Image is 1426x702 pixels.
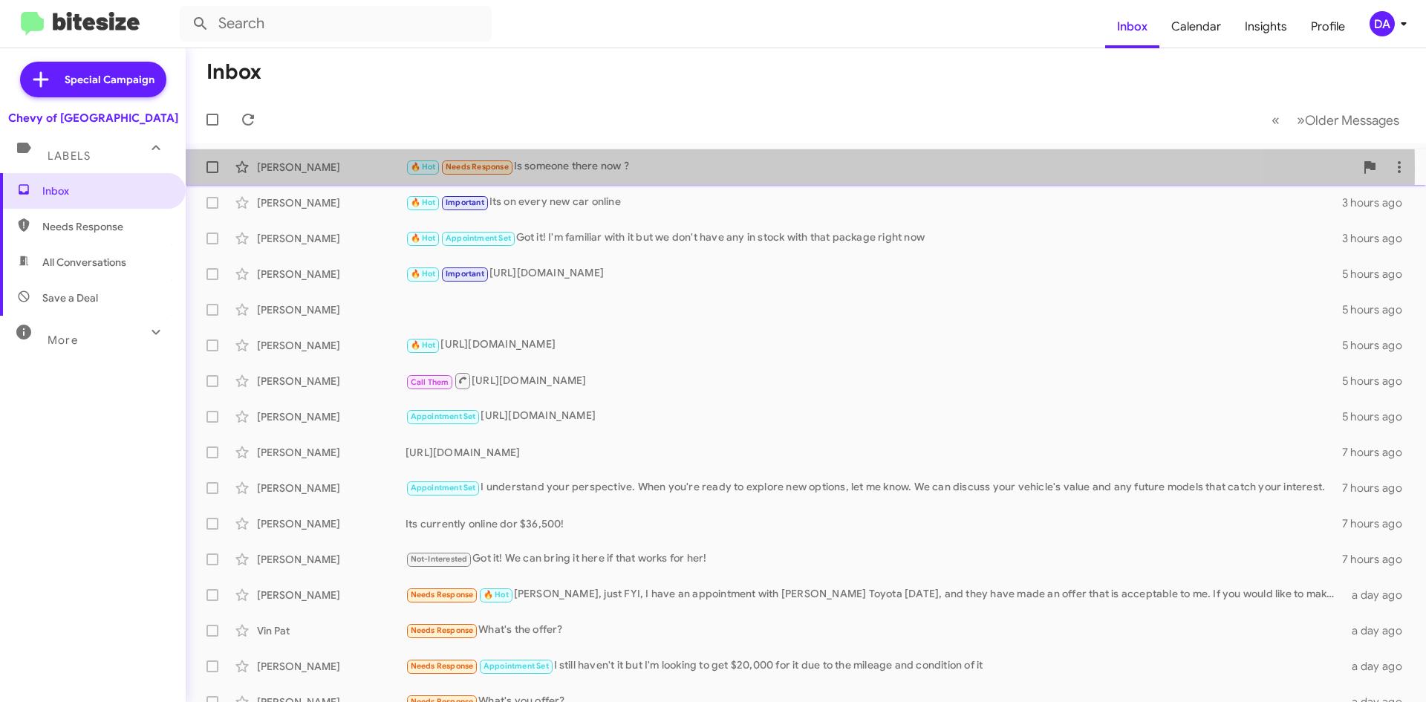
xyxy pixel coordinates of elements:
span: 🔥 Hot [411,340,436,350]
div: [PERSON_NAME] [257,338,406,353]
span: Appointment Set [446,233,511,243]
span: 🔥 Hot [411,198,436,207]
span: More [48,334,78,347]
div: 5 hours ago [1342,338,1414,353]
a: Special Campaign [20,62,166,97]
span: Needs Response [42,219,169,234]
span: Needs Response [446,162,509,172]
nav: Page navigation example [1263,105,1408,135]
div: [PERSON_NAME] [257,231,406,246]
span: Appointment Set [411,412,476,421]
span: 🔥 Hot [411,233,436,243]
span: 🔥 Hot [411,162,436,172]
div: [PERSON_NAME] [257,588,406,602]
div: [URL][DOMAIN_NAME] [406,265,1342,282]
div: [PERSON_NAME] [257,445,406,460]
div: [PERSON_NAME] [257,409,406,424]
div: 7 hours ago [1342,516,1414,531]
div: Got it! We can bring it here if that works for her! [406,550,1342,568]
a: Insights [1233,5,1299,48]
div: [PERSON_NAME] [257,374,406,389]
span: Special Campaign [65,72,154,87]
div: 7 hours ago [1342,481,1414,495]
span: Call Them [411,377,449,387]
div: 3 hours ago [1342,195,1414,210]
span: Appointment Set [411,483,476,493]
div: [PERSON_NAME], just FYI, I have an appointment with [PERSON_NAME] Toyota [DATE], and they have ma... [406,586,1343,603]
div: [PERSON_NAME] [257,160,406,175]
div: I understand your perspective. When you're ready to explore new options, let me know. We can disc... [406,479,1342,496]
a: Profile [1299,5,1357,48]
div: Its on every new car online [406,194,1342,211]
div: 5 hours ago [1342,409,1414,424]
span: Inbox [42,183,169,198]
a: Calendar [1159,5,1233,48]
span: 🔥 Hot [411,269,436,279]
span: Important [446,198,484,207]
span: Appointment Set [484,661,549,671]
span: Labels [48,149,91,163]
div: 7 hours ago [1342,445,1414,460]
div: [PERSON_NAME] [257,267,406,282]
div: a day ago [1343,623,1414,638]
div: [PERSON_NAME] [257,516,406,531]
div: 5 hours ago [1342,374,1414,389]
div: What's the offer? [406,622,1343,639]
span: Needs Response [411,590,474,599]
div: [URL][DOMAIN_NAME] [406,445,1342,460]
span: Not-Interested [411,554,468,564]
div: Got it! I'm familiar with it but we don't have any in stock with that package right now [406,230,1342,247]
span: Needs Response [411,661,474,671]
span: » [1297,111,1305,129]
span: Save a Deal [42,290,98,305]
input: Search [180,6,492,42]
span: Needs Response [411,625,474,635]
div: 3 hours ago [1342,231,1414,246]
div: a day ago [1343,659,1414,674]
button: Previous [1263,105,1289,135]
div: 5 hours ago [1342,267,1414,282]
button: DA [1357,11,1410,36]
div: I still haven't it but I'm looking to get $20,000 for it due to the mileage and condition of it [406,657,1343,675]
div: [URL][DOMAIN_NAME] [406,371,1342,390]
div: Vin Pat [257,623,406,638]
h1: Inbox [206,60,261,84]
div: [PERSON_NAME] [257,552,406,567]
div: [PERSON_NAME] [257,481,406,495]
div: [PERSON_NAME] [257,302,406,317]
a: Inbox [1105,5,1159,48]
div: DA [1370,11,1395,36]
span: 🔥 Hot [484,590,509,599]
button: Next [1288,105,1408,135]
div: [URL][DOMAIN_NAME] [406,337,1342,354]
div: Its currently online dor $36,500! [406,516,1342,531]
div: Is someone there now ? [406,158,1355,175]
span: All Conversations [42,255,126,270]
div: 7 hours ago [1342,552,1414,567]
div: [PERSON_NAME] [257,659,406,674]
div: 5 hours ago [1342,302,1414,317]
div: a day ago [1343,588,1414,602]
span: « [1272,111,1280,129]
span: Important [446,269,484,279]
span: Older Messages [1305,112,1399,129]
div: [URL][DOMAIN_NAME] [406,408,1342,425]
div: [PERSON_NAME] [257,195,406,210]
div: Chevy of [GEOGRAPHIC_DATA] [8,111,178,126]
